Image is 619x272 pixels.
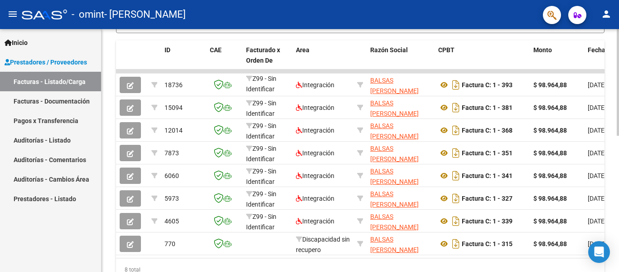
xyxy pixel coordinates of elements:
[450,123,462,138] i: Descargar documento
[246,190,276,208] span: Z99 - Sin Identificar
[370,168,419,185] span: BALSAS [PERSON_NAME]
[370,75,431,94] div: 27409028670
[72,5,104,25] span: - omint
[292,40,353,80] datatable-header-cell: Area
[370,234,431,253] div: 27409028670
[370,121,431,140] div: 27409028670
[242,40,292,80] datatable-header-cell: Facturado x Orden De
[533,46,552,54] span: Monto
[370,77,419,94] span: BALSAS [PERSON_NAME]
[435,40,530,80] datatable-header-cell: CPBT
[588,149,606,157] span: [DATE]
[164,218,179,225] span: 4605
[588,172,606,179] span: [DATE]
[246,168,276,185] span: Z99 - Sin Identificar
[588,218,606,225] span: [DATE]
[296,195,334,202] span: Integración
[161,40,206,80] datatable-header-cell: ID
[462,240,513,247] strong: Factura C: 1 - 315
[296,149,334,157] span: Integración
[246,46,280,64] span: Facturado x Orden De
[164,127,183,134] span: 12014
[370,212,431,231] div: 27409028670
[462,149,513,157] strong: Factura C: 1 - 351
[450,191,462,206] i: Descargar documento
[533,81,567,89] strong: $ 98.964,88
[164,46,170,54] span: ID
[588,195,606,202] span: [DATE]
[370,122,419,140] span: BALSAS [PERSON_NAME]
[450,168,462,183] i: Descargar documento
[450,214,462,228] i: Descargar documento
[533,218,567,225] strong: $ 98.964,88
[588,81,606,89] span: [DATE]
[588,104,606,111] span: [DATE]
[164,240,175,247] span: 770
[370,166,431,185] div: 27409028670
[462,104,513,111] strong: Factura C: 1 - 381
[462,81,513,89] strong: Factura C: 1 - 393
[438,46,455,54] span: CPBT
[296,127,334,134] span: Integración
[246,75,276,93] span: Z99 - Sin Identificar
[164,81,183,89] span: 18736
[370,190,419,208] span: BALSAS [PERSON_NAME]
[450,237,462,251] i: Descargar documento
[246,145,276,163] span: Z99 - Sin Identificar
[601,9,612,20] mat-icon: person
[588,127,606,134] span: [DATE]
[296,236,350,253] span: Discapacidad sin recupero
[370,46,408,54] span: Razón Social
[450,146,462,160] i: Descargar documento
[533,149,567,157] strong: $ 98.964,88
[296,218,334,225] span: Integración
[296,104,334,111] span: Integración
[370,145,419,163] span: BALSAS [PERSON_NAME]
[164,195,179,202] span: 5973
[533,127,567,134] strong: $ 98.964,88
[246,122,276,140] span: Z99 - Sin Identificar
[296,172,334,179] span: Integración
[588,241,610,263] div: Open Intercom Messenger
[370,213,419,231] span: BALSAS [PERSON_NAME]
[367,40,435,80] datatable-header-cell: Razón Social
[533,104,567,111] strong: $ 98.964,88
[296,81,334,89] span: Integración
[210,46,222,54] span: CAE
[206,40,242,80] datatable-header-cell: CAE
[530,40,584,80] datatable-header-cell: Monto
[370,189,431,208] div: 27409028670
[533,195,567,202] strong: $ 98.964,88
[370,98,431,117] div: 27409028670
[462,127,513,134] strong: Factura C: 1 - 368
[450,100,462,115] i: Descargar documento
[533,172,567,179] strong: $ 98.964,88
[246,99,276,117] span: Z99 - Sin Identificar
[450,78,462,92] i: Descargar documento
[462,218,513,225] strong: Factura C: 1 - 339
[462,195,513,202] strong: Factura C: 1 - 327
[462,172,513,179] strong: Factura C: 1 - 341
[164,172,179,179] span: 6060
[164,104,183,111] span: 15094
[5,38,28,48] span: Inicio
[370,143,431,163] div: 27409028670
[5,57,87,67] span: Prestadores / Proveedores
[533,240,567,247] strong: $ 98.964,88
[164,149,179,157] span: 7873
[370,236,419,253] span: BALSAS [PERSON_NAME]
[296,46,309,54] span: Area
[370,99,419,117] span: BALSAS [PERSON_NAME]
[588,240,606,247] span: [DATE]
[104,5,186,25] span: - [PERSON_NAME]
[7,9,18,20] mat-icon: menu
[246,213,276,231] span: Z99 - Sin Identificar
